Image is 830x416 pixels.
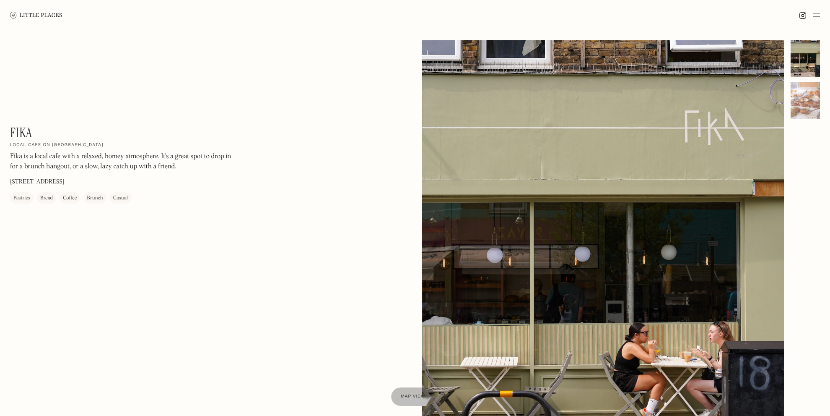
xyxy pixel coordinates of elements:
span: Map view [401,394,425,399]
div: Casual [113,194,128,203]
h2: Local cafe on [GEOGRAPHIC_DATA] [10,143,104,149]
div: Coffee [63,194,77,203]
a: Map view [391,387,436,406]
div: Brunch [87,194,103,203]
p: [STREET_ADDRESS] [10,178,64,187]
div: Pastries [13,194,30,203]
p: Fika is a local cafe with a relaxed, homey atmosphere. It's a great spot to drop in for a brunch ... [10,152,236,172]
div: Bread [40,194,53,203]
h1: Fika [10,125,32,141]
